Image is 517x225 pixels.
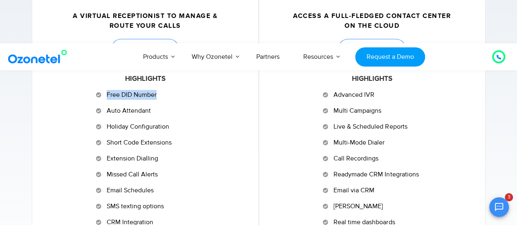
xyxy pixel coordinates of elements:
[290,11,454,31] h5: Access a full-fledged contact center on the cloud
[331,138,385,147] span: Multi-Mode Dialer
[489,197,509,217] button: Open chat
[331,169,419,179] span: Readymade CRM Integrations
[105,154,158,163] span: Extension Dialling
[271,74,473,84] h6: HIGHLIGHTS
[105,106,151,116] span: Auto Attendant
[105,90,157,100] span: Free DID Number
[131,43,180,70] a: Products
[180,43,244,70] a: Why Ozonetel
[331,90,374,100] span: Advanced IVR
[331,154,378,163] span: Call Recordings
[111,39,179,60] a: Request pricing
[105,138,172,147] span: Short Code Extensions
[355,47,425,67] a: Request a Demo
[105,122,169,131] span: Holiday Configuration
[291,43,345,70] a: Resources
[45,74,246,84] h6: HIGHLIGHTS
[331,106,381,116] span: Multi Campaigns
[244,43,291,70] a: Partners
[505,193,513,201] span: 3
[105,201,164,211] span: SMS texting options
[331,201,383,211] span: [PERSON_NAME]
[63,11,228,31] h5: A virtual receptionist to manage & route your calls
[105,185,154,195] span: Email Schedules
[338,39,406,60] a: Request pricing
[331,185,374,195] span: Email via CRM
[105,169,158,179] span: Missed Call Alerts
[331,122,407,131] span: Live & Scheduled Reports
